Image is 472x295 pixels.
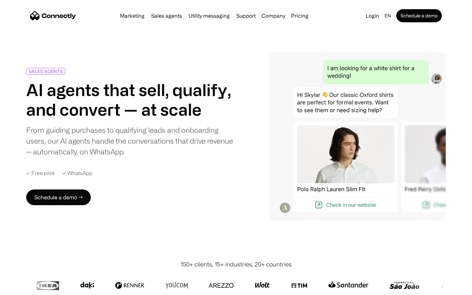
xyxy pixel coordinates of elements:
[288,13,311,18] a: Pricing
[26,170,54,176] div: ✓ Free pilot
[148,13,185,18] a: Sales agents
[384,11,391,20] div: en
[262,11,285,20] div: Company
[62,170,92,176] div: ✓ WhatsApp
[186,13,232,18] a: Utility messaging
[396,9,442,22] a: Schedule a demo
[117,13,147,18] a: Marketing
[181,260,292,269] div: 150+ clients, 15+ industries, 20+ countries
[234,13,258,18] a: Support
[26,125,233,157] div: From guiding purchases to qualifying leads and onboarding users, our AI agents handle the convers...
[13,284,39,293] ul: Language list
[363,11,382,20] a: Login
[29,69,63,74] div: SALES AGENTS
[26,189,91,205] a: Schedule a demo →
[7,283,39,293] aside: Language selected: English
[26,80,233,119] h1: AI agents that sell, qualify, and convert — at scale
